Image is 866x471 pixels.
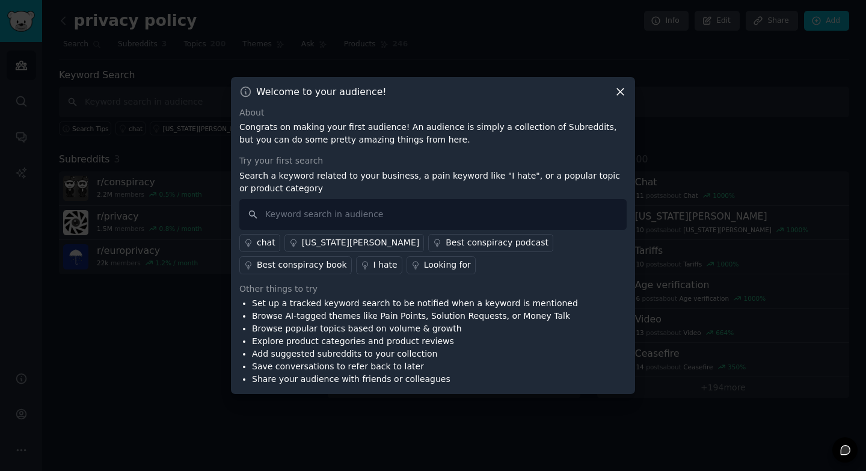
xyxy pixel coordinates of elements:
a: I hate [356,256,402,274]
li: Add suggested subreddits to your collection [252,348,578,360]
div: Try your first search [239,155,627,167]
li: Share your audience with friends or colleagues [252,373,578,386]
div: Best conspiracy podcast [446,236,548,249]
div: chat [257,236,275,249]
p: Search a keyword related to your business, a pain keyword like "I hate", or a popular topic or pr... [239,170,627,195]
li: Browse popular topics based on volume & growth [252,322,578,335]
h3: Welcome to your audience! [256,85,387,98]
li: Browse AI-tagged themes like Pain Points, Solution Requests, or Money Talk [252,310,578,322]
div: Looking for [424,259,471,271]
div: I hate [373,259,398,271]
p: Congrats on making your first audience! An audience is simply a collection of Subreddits, but you... [239,121,627,146]
li: Explore product categories and product reviews [252,335,578,348]
input: Keyword search in audience [239,199,627,230]
div: About [239,106,627,119]
div: Best conspiracy book [257,259,347,271]
a: chat [239,234,280,252]
a: Best conspiracy podcast [428,234,553,252]
div: [US_STATE][PERSON_NAME] [302,236,420,249]
a: Looking for [407,256,476,274]
div: Other things to try [239,283,627,295]
a: Best conspiracy book [239,256,352,274]
li: Set up a tracked keyword search to be notified when a keyword is mentioned [252,297,578,310]
li: Save conversations to refer back to later [252,360,578,373]
a: [US_STATE][PERSON_NAME] [284,234,425,252]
